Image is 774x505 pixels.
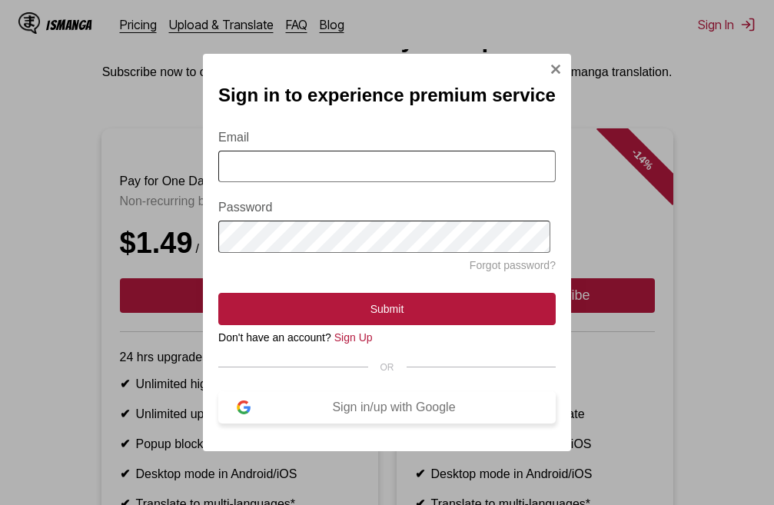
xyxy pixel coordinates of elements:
[470,259,556,271] a: Forgot password?
[218,293,556,325] button: Submit
[218,331,556,344] div: Don't have an account?
[218,362,556,373] div: OR
[550,63,562,75] img: Close
[251,400,537,414] div: Sign in/up with Google
[218,201,556,214] label: Password
[203,54,571,451] div: Sign In Modal
[218,131,556,145] label: Email
[334,331,373,344] a: Sign Up
[237,400,251,414] img: google-logo
[218,391,556,424] button: Sign in/up with Google
[218,85,556,106] h2: Sign in to experience premium service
